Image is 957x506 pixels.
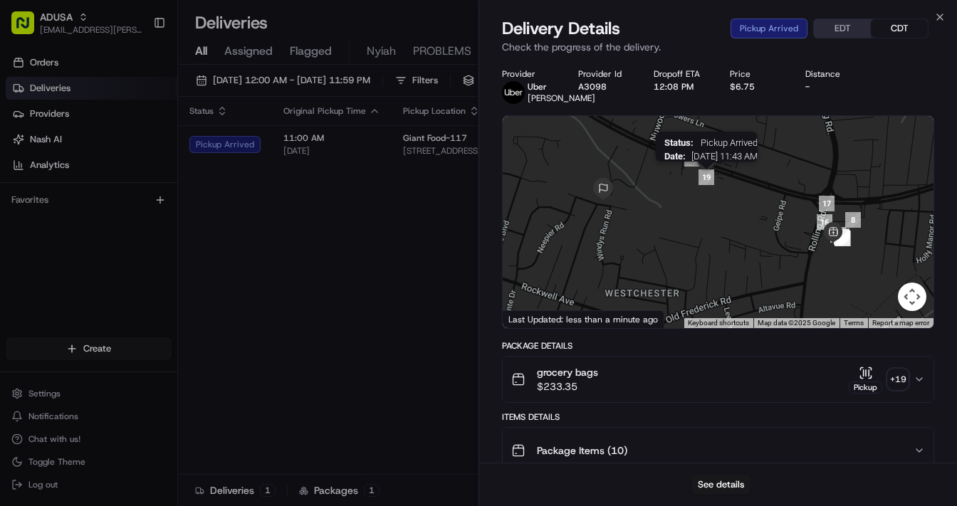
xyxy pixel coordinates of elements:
[834,228,849,244] div: 13
[730,68,783,80] div: Price
[578,68,632,80] div: Provider Id
[730,81,783,93] div: $6.75
[654,68,707,80] div: Dropoff ETA
[805,68,859,80] div: Distance
[814,19,871,38] button: EDT
[14,14,43,43] img: Nash
[528,93,595,104] span: [PERSON_NAME]
[115,201,234,226] a: 💻API Documentation
[502,411,934,423] div: Items Details
[242,140,259,157] button: Start new chat
[888,369,908,389] div: + 19
[654,81,707,93] div: 12:08 PM
[14,208,26,219] div: 📗
[502,40,934,54] p: Check the progress of the delivery.
[100,241,172,252] a: Powered byPylon
[845,212,861,228] div: 8
[528,81,547,93] span: Uber
[502,68,555,80] div: Provider
[691,475,751,495] button: See details
[537,365,598,379] span: grocery bags
[805,81,859,93] div: -
[503,428,934,473] button: Package Items (10)
[849,366,908,394] button: Pickup+19
[37,92,235,107] input: Clear
[120,208,132,219] div: 💻
[502,81,525,104] img: profile_uber_ahold_partner.png
[688,318,749,328] button: Keyboard shortcuts
[503,357,934,402] button: grocery bags$233.35Pickup+19
[691,151,757,162] span: [DATE] 11:43 AM
[537,443,627,458] span: Package Items ( 10 )
[835,231,850,246] div: 15
[502,17,620,40] span: Delivery Details
[502,340,934,352] div: Package Details
[14,136,40,162] img: 1736555255976-a54dd68f-1ca7-489b-9aae-adbdc363a1c4
[664,151,685,162] span: Date :
[506,310,553,328] img: Google
[142,241,172,252] span: Pylon
[849,381,882,394] div: Pickup
[871,19,928,38] button: CDT
[758,319,835,327] span: Map data ©2025 Google
[849,366,882,394] button: Pickup
[48,136,234,150] div: Start new chat
[835,231,851,246] div: 10
[699,169,714,185] div: 19
[48,150,180,162] div: We're available if you need us!
[578,81,607,93] button: A3098
[872,319,929,327] a: Report a map error
[817,214,832,230] div: 16
[699,137,757,148] span: Pickup Arrived
[503,310,664,328] div: Last Updated: less than a minute ago
[819,196,835,211] div: 17
[844,319,864,327] a: Terms
[135,206,229,221] span: API Documentation
[830,227,846,243] div: 9
[537,379,598,394] span: $233.35
[28,206,109,221] span: Knowledge Base
[14,57,259,80] p: Welcome 👋
[9,201,115,226] a: 📗Knowledge Base
[664,137,693,148] span: Status :
[506,310,553,328] a: Open this area in Google Maps (opens a new window)
[898,283,926,311] button: Map camera controls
